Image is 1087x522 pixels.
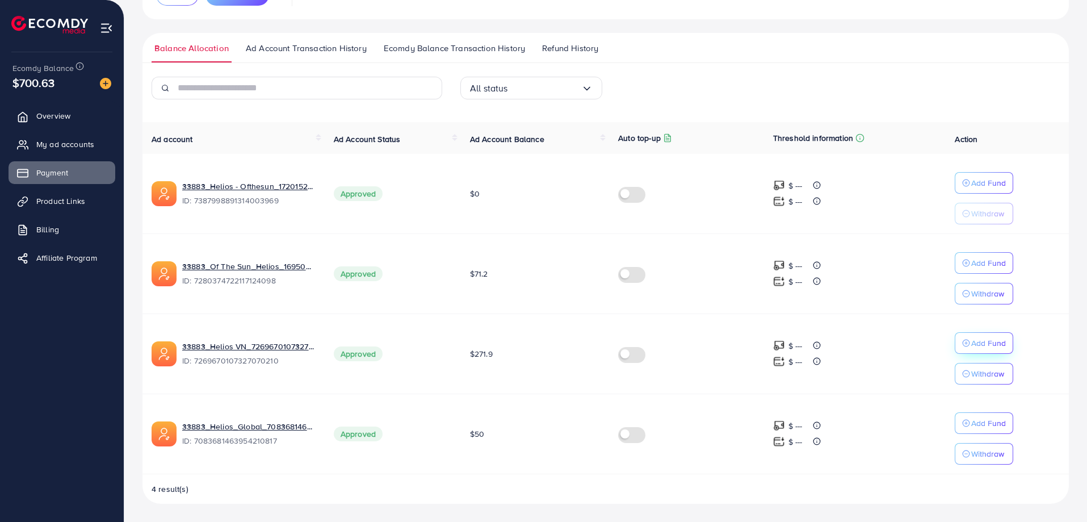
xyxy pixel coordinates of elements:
span: All status [470,80,508,97]
div: Search for option [460,77,602,99]
span: ID: 7269670107327070210 [182,355,316,366]
p: Add Fund [971,336,1006,350]
span: Action [955,133,977,145]
a: 33883_Helios_Global_7083681463954210817 [182,421,316,432]
img: top-up amount [773,340,785,352]
span: Refund History [542,42,598,55]
img: top-up amount [773,195,785,207]
img: ic-ads-acc.e4c84228.svg [152,261,177,286]
span: Balance Allocation [154,42,229,55]
span: Ad Account Balance [470,133,544,145]
p: $ --- [788,435,803,449]
p: Withdraw [971,447,1004,461]
p: $ --- [788,339,803,353]
input: Search for option [508,80,581,97]
p: $ --- [788,195,803,208]
p: Auto top-up [618,131,661,145]
a: My ad accounts [9,133,115,156]
span: ID: 7083681463954210817 [182,435,316,446]
img: top-up amount [773,260,785,272]
button: Add Fund [955,412,1013,434]
button: Withdraw [955,443,1013,465]
button: Withdraw [955,203,1013,224]
button: Add Fund [955,332,1013,354]
a: Product Links [9,190,115,212]
span: Product Links [36,195,85,207]
div: <span class='underline'>33883_Helios - Ofthesun_1720152544119</span></br>7387998891314003969 [182,181,316,207]
a: 33883_Helios VN_7269670107327070210 [182,341,316,352]
img: ic-ads-acc.e4c84228.svg [152,421,177,446]
img: top-up amount [773,275,785,287]
span: Ecomdy Balance [12,62,74,74]
span: Approved [334,346,383,361]
div: <span class='underline'>33883_Helios_Global_7083681463954210817</span></br>7083681463954210817 [182,421,316,447]
span: Approved [334,186,383,201]
a: Overview [9,105,115,127]
span: Overview [36,110,70,122]
p: Add Fund [971,176,1006,190]
button: Add Fund [955,172,1013,194]
img: image [100,78,111,89]
a: Billing [9,218,115,241]
span: $50 [470,428,484,440]
img: top-up amount [773,420,785,432]
span: Ad Account Transaction History [246,42,367,55]
p: $ --- [788,259,803,273]
span: Payment [36,167,68,178]
span: ID: 7280374722117124098 [182,275,316,286]
p: Add Fund [971,256,1006,270]
span: $71.2 [470,268,488,279]
img: top-up amount [773,356,785,368]
p: Threshold information [773,131,853,145]
span: $700.63 [12,74,54,91]
p: $ --- [788,275,803,289]
a: 33883_Helios - Ofthesun_1720152544119 [182,181,316,192]
p: Withdraw [971,287,1004,300]
button: Add Fund [955,252,1013,274]
img: top-up amount [773,436,785,448]
div: <span class='underline'>33883_Of The Sun_Helios_1695094360912</span></br>7280374722117124098 [182,261,316,287]
p: $ --- [788,419,803,433]
p: Withdraw [971,367,1004,381]
span: Affiliate Program [36,252,97,264]
span: Ecomdy Balance Transaction History [384,42,525,55]
iframe: Chat [1039,471,1078,513]
span: ID: 7387998891314003969 [182,195,316,206]
span: Billing [36,224,59,235]
img: menu [100,22,113,35]
span: Approved [334,427,383,441]
span: Approved [334,266,383,281]
a: 33883_Of The Sun_Helios_1695094360912 [182,261,316,272]
a: Payment [9,161,115,184]
p: $ --- [788,355,803,369]
img: ic-ads-acc.e4c84228.svg [152,181,177,206]
a: Affiliate Program [9,247,115,269]
span: Ad account [152,133,193,145]
p: Withdraw [971,207,1004,220]
img: ic-ads-acc.e4c84228.svg [152,341,177,366]
span: 4 result(s) [152,483,188,495]
button: Withdraw [955,363,1013,385]
span: $0 [470,188,480,199]
img: top-up amount [773,179,785,191]
button: Withdraw [955,283,1013,304]
span: Ad Account Status [334,133,401,145]
div: <span class='underline'>33883_Helios VN_7269670107327070210</span></br>7269670107327070210 [182,341,316,367]
span: My ad accounts [36,139,94,150]
p: Add Fund [971,416,1006,430]
img: logo [11,16,88,34]
p: $ --- [788,179,803,193]
span: $271.9 [470,348,493,360]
